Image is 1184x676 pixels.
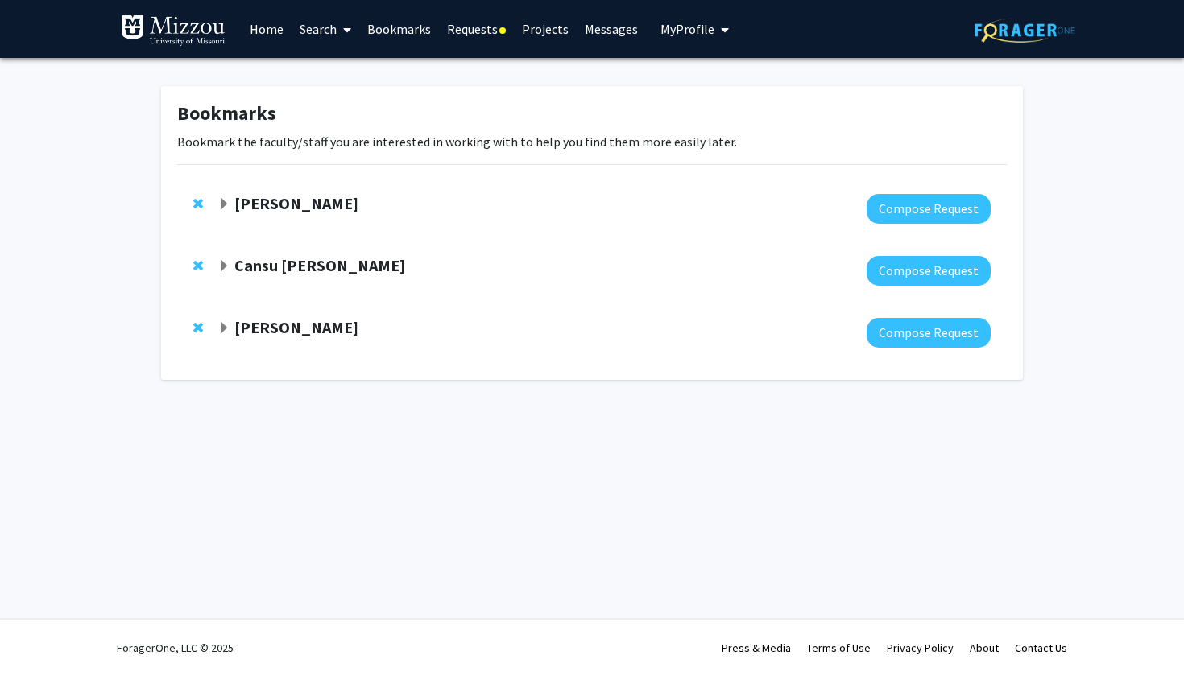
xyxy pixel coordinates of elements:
a: Projects [514,1,577,57]
a: Privacy Policy [887,641,954,655]
a: Messages [577,1,646,57]
span: My Profile [660,21,714,37]
button: Compose Request to Peter Cornish [867,318,991,348]
img: ForagerOne Logo [975,18,1075,43]
strong: [PERSON_NAME] [234,317,358,337]
span: Expand Cansu Agca Bookmark [217,260,230,273]
iframe: Chat [12,604,68,664]
span: Expand Peter Cornish Bookmark [217,322,230,335]
span: Remove Elizabeth Bryda from bookmarks [193,197,203,210]
span: Expand Elizabeth Bryda Bookmark [217,198,230,211]
a: Press & Media [722,641,791,655]
a: Contact Us [1015,641,1067,655]
img: University of Missouri Logo [121,14,226,47]
div: ForagerOne, LLC © 2025 [117,620,234,676]
span: Remove Peter Cornish from bookmarks [193,321,203,334]
h1: Bookmarks [177,102,1007,126]
button: Compose Request to Cansu Agca [867,256,991,286]
a: Bookmarks [359,1,439,57]
a: Search [292,1,359,57]
a: Requests [439,1,514,57]
strong: [PERSON_NAME] [234,193,358,213]
strong: Cansu [PERSON_NAME] [234,255,405,275]
a: About [970,641,999,655]
a: Terms of Use [807,641,871,655]
p: Bookmark the faculty/staff you are interested in working with to help you find them more easily l... [177,132,1007,151]
span: Remove Cansu Agca from bookmarks [193,259,203,272]
a: Home [242,1,292,57]
button: Compose Request to Elizabeth Bryda [867,194,991,224]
